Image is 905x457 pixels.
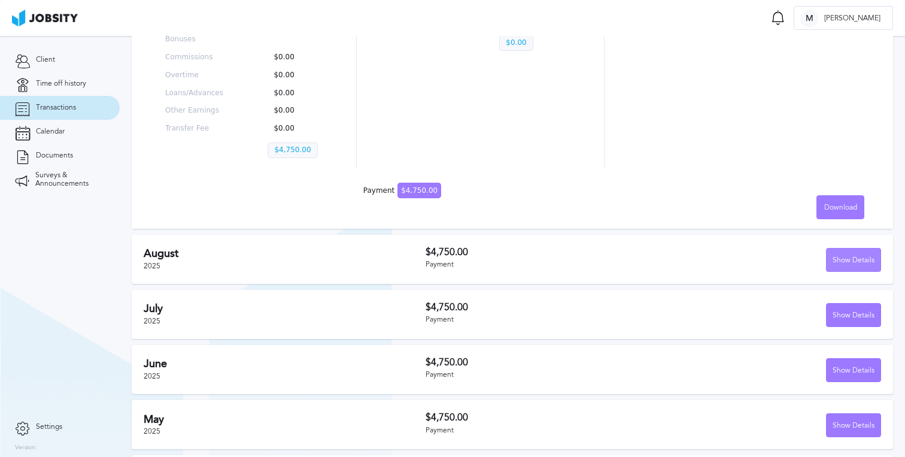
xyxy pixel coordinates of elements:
div: Show Details [827,359,880,383]
span: Transactions [36,104,76,112]
p: Other Earnings [165,107,229,115]
label: Version: [15,444,37,452]
div: Payment [426,261,654,269]
h2: May [144,413,426,426]
p: $0.00 [268,125,332,133]
span: 2025 [144,372,160,380]
span: Documents [36,152,73,160]
span: 2025 [144,262,160,270]
button: Show Details [826,248,881,272]
p: Direct Client Bonuses [165,27,229,44]
div: M [800,10,818,28]
p: $0.00 [268,53,332,62]
h2: July [144,302,426,315]
p: Transfer Fee [165,125,229,133]
span: 2025 [144,427,160,435]
span: Client [36,56,55,64]
span: Surveys & Announcements [35,171,105,188]
h2: June [144,358,426,370]
div: Payment [426,316,654,324]
div: Payment [426,371,654,379]
p: $0.00 [268,107,332,115]
div: Payment [426,426,654,435]
span: Time off history [36,80,86,88]
p: Commissions [165,53,229,62]
button: Show Details [826,303,881,327]
p: $0.00 [268,89,332,98]
h2: August [144,247,426,260]
p: $0.00 [268,27,332,44]
p: $0.00 [499,35,533,51]
span: $4,750.00 [397,183,441,198]
span: Download [824,204,857,212]
img: ab4bad089aa723f57921c736e9817d99.png [12,10,78,26]
button: Show Details [826,358,881,382]
div: Show Details [827,249,880,273]
p: $4,750.00 [268,143,317,158]
button: Download [816,195,864,219]
h3: $4,750.00 [426,412,654,423]
div: Payment [363,187,441,195]
span: Settings [36,423,62,431]
div: Show Details [827,414,880,438]
h3: $4,750.00 [426,247,654,258]
p: Overtime [165,71,229,80]
button: M[PERSON_NAME] [794,6,893,30]
p: Loans/Advances [165,89,229,98]
button: Show Details [826,413,881,437]
span: Calendar [36,128,65,136]
span: 2025 [144,317,160,325]
div: Show Details [827,304,880,328]
h3: $4,750.00 [426,302,654,313]
p: $0.00 [268,71,332,80]
span: [PERSON_NAME] [818,14,886,23]
h3: $4,750.00 [426,357,654,368]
